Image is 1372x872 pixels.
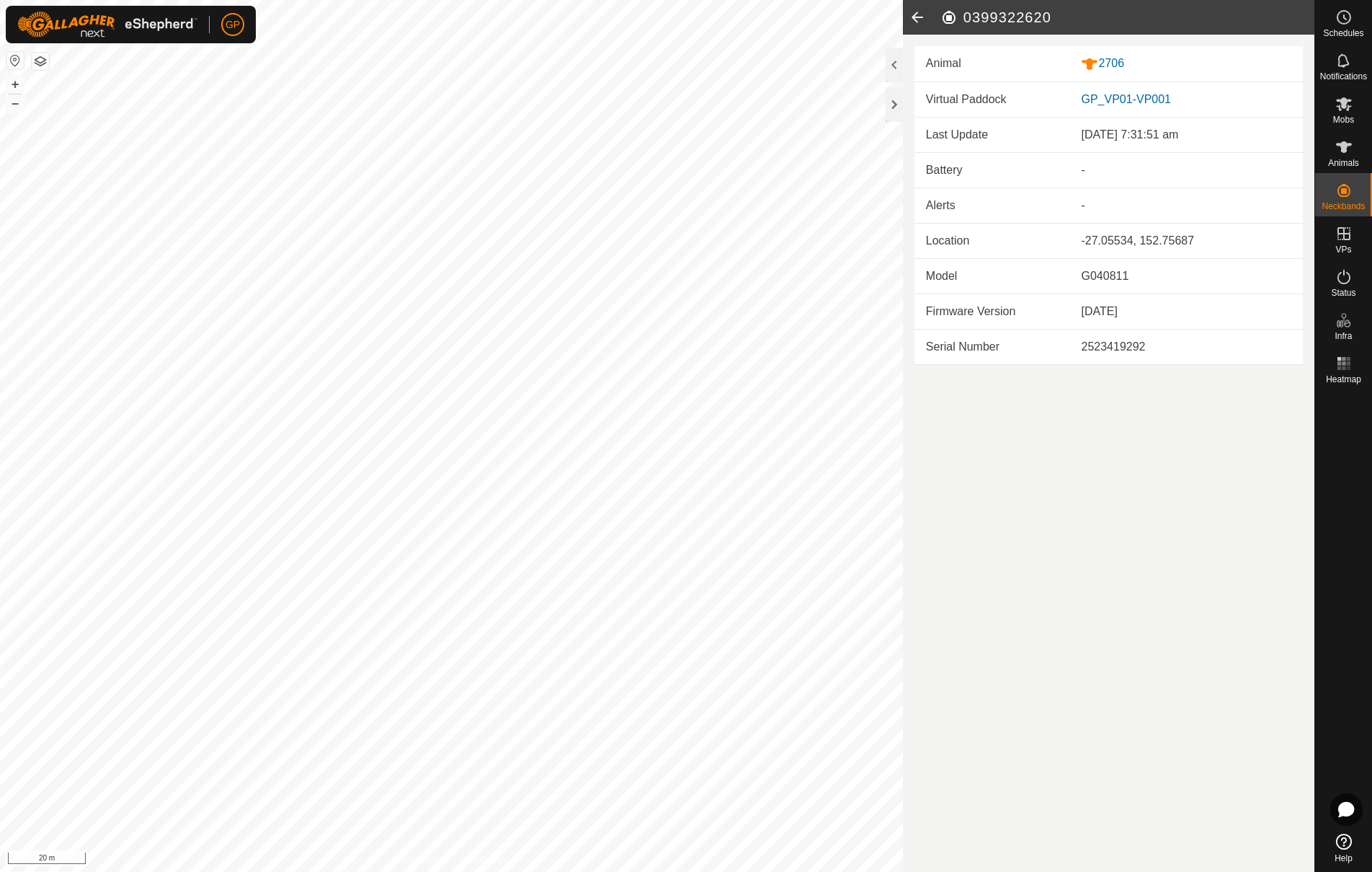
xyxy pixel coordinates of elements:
[394,853,448,866] a: Privacy Policy
[1315,828,1372,868] a: Help
[6,94,24,112] button: –
[914,329,1070,364] td: Serial Number
[914,118,1070,153] td: Last Update
[1331,289,1355,297] span: Status
[914,223,1070,258] td: Location
[465,853,508,866] a: Contact Us
[914,188,1070,223] td: Alerts
[1081,55,1291,73] div: 2706
[226,17,240,32] span: GP
[1081,303,1291,320] div: [DATE]
[1326,375,1361,384] span: Heatmap
[914,82,1070,118] td: Virtual Paddock
[1081,268,1291,285] div: G040811
[914,46,1070,82] td: Animal
[914,294,1070,329] td: Firmware Version
[1335,245,1351,254] span: VPs
[1069,188,1303,223] td: -
[1333,115,1354,124] span: Mobs
[32,53,49,70] button: Map Layers
[1335,854,1353,863] span: Help
[914,152,1070,188] td: Battery
[1081,93,1171,105] a: GP_VP01-VP001
[17,12,197,38] img: Gallagher Logo
[1323,29,1363,38] span: Schedules
[1081,232,1291,250] div: -27.05534, 152.75687
[6,76,24,93] button: +
[1081,126,1291,144] div: [DATE] 7:31:51 am
[1081,338,1291,356] div: 2523419292
[1335,332,1352,340] span: Infra
[1320,72,1367,81] span: Notifications
[6,52,24,69] button: Reset Map
[914,258,1070,294] td: Model
[1322,202,1365,211] span: Neckbands
[940,9,1314,26] h2: 0399322620
[1328,159,1359,167] span: Animals
[1081,162,1291,179] div: -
